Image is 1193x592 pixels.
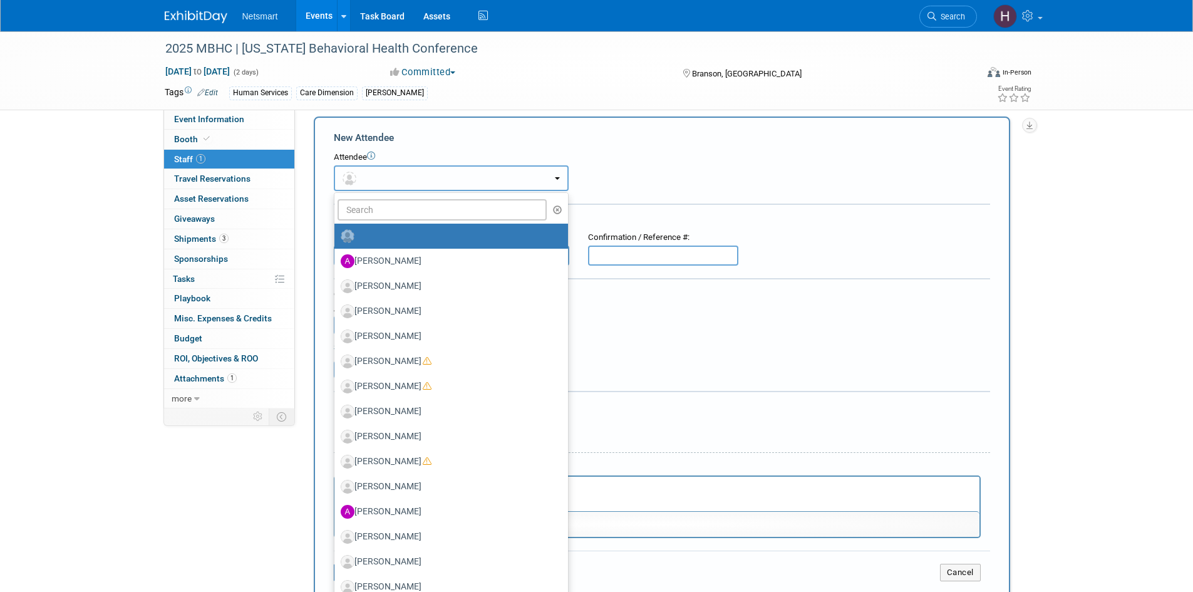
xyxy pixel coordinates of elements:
img: Associate-Profile-5.png [341,279,354,293]
span: Attachments [174,373,237,383]
label: [PERSON_NAME] [341,301,555,321]
label: [PERSON_NAME] [341,351,555,371]
div: Care Dimension [296,86,358,100]
img: Associate-Profile-5.png [341,380,354,393]
td: Personalize Event Tab Strip [247,408,269,425]
label: [PERSON_NAME] [341,326,555,346]
img: Associate-Profile-5.png [341,430,354,444]
span: Shipments [174,234,229,244]
label: [PERSON_NAME] [341,527,555,547]
span: Staff [174,154,205,164]
a: Misc. Expenses & Credits [164,309,294,328]
div: New Attendee [334,131,990,145]
a: Search [919,6,977,28]
div: [PERSON_NAME] [362,86,428,100]
span: 1 [196,154,205,164]
a: Attachments1 [164,369,294,388]
div: Confirmation / Reference #: [588,232,738,244]
a: Playbook [164,289,294,308]
span: Netsmart [242,11,278,21]
span: Misc. Expenses & Credits [174,313,272,323]
a: Staff1 [164,150,294,169]
img: ExhibitDay [165,11,227,23]
label: [PERSON_NAME] [341,502,555,522]
img: Associate-Profile-5.png [341,455,354,469]
div: Cost: [334,289,990,301]
a: Tasks [164,269,294,289]
span: ROI, Objectives & ROO [174,353,258,363]
div: Attendee [334,152,990,164]
img: A.jpg [341,254,354,268]
img: A.jpg [341,505,354,519]
a: Travel Reservations [164,169,294,189]
label: [PERSON_NAME] [341,427,555,447]
a: more [164,389,294,408]
label: [PERSON_NAME] [341,276,555,296]
span: (2 days) [232,68,259,76]
label: [PERSON_NAME] [341,552,555,572]
img: Associate-Profile-5.png [341,304,354,318]
img: Associate-Profile-5.png [341,530,354,544]
img: Associate-Profile-5.png [341,555,354,569]
span: Tasks [173,274,195,284]
div: Event Format [903,65,1032,84]
a: Asset Reservations [164,189,294,209]
img: Associate-Profile-5.png [341,330,354,343]
i: Booth reservation complete [204,135,210,142]
span: Playbook [174,293,210,303]
span: Booth [174,134,212,144]
div: Event Rating [997,86,1031,92]
a: Giveaways [164,209,294,229]
label: [PERSON_NAME] [341,376,555,397]
img: Hannah Norsworthy [993,4,1017,28]
span: Budget [174,333,202,343]
input: Search [338,199,547,221]
span: Event Information [174,114,244,124]
a: Event Information [164,110,294,129]
div: In-Person [1002,68,1031,77]
a: Shipments3 [164,229,294,249]
a: Edit [197,88,218,97]
span: 1 [227,373,237,383]
iframe: Rich Text Area [335,477,979,511]
span: Travel Reservations [174,174,250,184]
label: [PERSON_NAME] [341,251,555,271]
span: 3 [219,234,229,243]
img: Format-Inperson.png [988,67,1000,77]
span: Branson, [GEOGRAPHIC_DATA] [692,69,802,78]
label: [PERSON_NAME] [341,402,555,422]
img: Unassigned-User-Icon.png [341,229,354,243]
div: 2025 MBHC | [US_STATE] Behavioral Health Conference [161,38,958,60]
td: Tags [165,86,218,100]
span: to [192,66,204,76]
img: Associate-Profile-5.png [341,405,354,418]
div: Registration / Ticket Info (optional) [334,213,990,226]
label: [PERSON_NAME] [341,452,555,472]
td: Toggle Event Tabs [269,408,294,425]
a: Sponsorships [164,249,294,269]
div: Notes [334,462,981,474]
a: Booth [164,130,294,149]
span: Giveaways [174,214,215,224]
a: ROI, Objectives & ROO [164,349,294,368]
span: Asset Reservations [174,194,249,204]
span: Search [936,12,965,21]
img: Associate-Profile-5.png [341,480,354,494]
a: Budget [164,329,294,348]
label: [PERSON_NAME] [341,477,555,497]
span: more [172,393,192,403]
div: Human Services [229,86,292,100]
button: Cancel [940,564,981,581]
span: [DATE] [DATE] [165,66,230,77]
div: Misc. Attachments & Notes [334,400,990,413]
span: Sponsorships [174,254,228,264]
button: Committed [386,66,460,79]
img: Associate-Profile-5.png [341,355,354,368]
